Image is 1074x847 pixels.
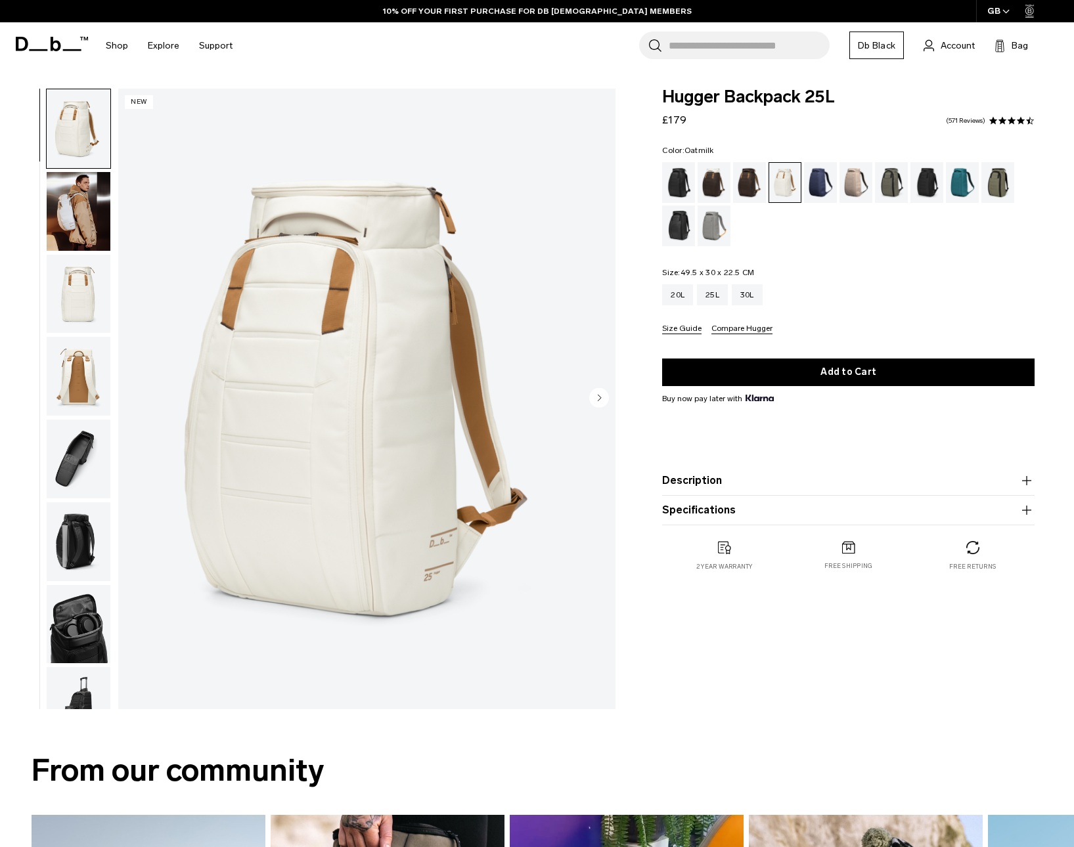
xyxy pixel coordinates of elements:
[148,22,179,69] a: Explore
[981,162,1014,203] a: Mash Green
[924,37,975,53] a: Account
[804,162,837,203] a: Blue Hour
[32,747,1042,794] h2: From our community
[696,562,753,571] p: 2 year warranty
[711,324,772,334] button: Compare Hugger
[946,162,979,203] a: Midnight Teal
[47,89,110,168] img: Hugger Backpack 25L Oatmilk
[46,89,111,169] button: Hugger Backpack 25L Oatmilk
[662,146,713,154] legend: Color:
[681,268,755,277] span: 49.5 x 30 x 22.5 CM
[946,118,985,124] a: 571 reviews
[662,393,774,404] span: Buy now pay later with
[875,162,908,203] a: Forest Green
[1012,39,1028,53] span: Bag
[46,254,111,334] button: Hugger Backpack 25L Oatmilk
[46,502,111,582] button: Hugger Backpack 25L Oatmilk
[47,667,110,746] img: Hugger Backpack 25L Oatmilk
[47,172,110,251] img: Hugger Backpack 25L Oatmilk
[118,89,615,709] li: 1 / 9
[662,162,695,203] a: Black Out
[46,666,111,747] button: Hugger Backpack 25L Oatmilk
[662,114,686,126] span: £179
[47,255,110,334] img: Hugger Backpack 25L Oatmilk
[684,146,714,155] span: Oatmilk
[46,171,111,251] button: Hugger Backpack 25L Oatmilk
[662,324,702,334] button: Size Guide
[662,358,1035,386] button: Add to Cart
[910,162,943,203] a: Charcoal Grey
[949,562,996,571] p: Free returns
[995,37,1028,53] button: Bag
[769,162,801,203] a: Oatmilk
[698,162,730,203] a: Cappuccino
[46,336,111,416] button: Hugger Backpack 25L Oatmilk
[662,502,1035,518] button: Specifications
[733,162,766,203] a: Espresso
[697,284,728,305] a: 25L
[849,32,904,59] a: Db Black
[118,89,615,709] img: Hugger Backpack 25L Oatmilk
[383,5,692,17] a: 10% OFF YOUR FIRST PURCHASE FOR DB [DEMOGRAPHIC_DATA] MEMBERS
[662,206,695,246] a: Reflective Black
[732,284,763,305] a: 30L
[47,502,110,581] img: Hugger Backpack 25L Oatmilk
[662,269,754,276] legend: Size:
[589,387,609,410] button: Next slide
[824,561,872,571] p: Free shipping
[106,22,128,69] a: Shop
[46,419,111,499] button: Hugger Backpack 25L Oatmilk
[47,420,110,498] img: Hugger Backpack 25L Oatmilk
[662,89,1035,106] span: Hugger Backpack 25L
[47,337,110,416] img: Hugger Backpack 25L Oatmilk
[698,206,730,246] a: Sand Grey
[839,162,872,203] a: Fogbow Beige
[941,39,975,53] span: Account
[47,585,110,664] img: Hugger Backpack 25L Oatmilk
[662,284,693,305] a: 20L
[746,395,774,401] img: {"height" => 20, "alt" => "Klarna"}
[662,473,1035,489] button: Description
[96,22,242,69] nav: Main Navigation
[125,95,153,109] p: New
[46,584,111,664] button: Hugger Backpack 25L Oatmilk
[199,22,233,69] a: Support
